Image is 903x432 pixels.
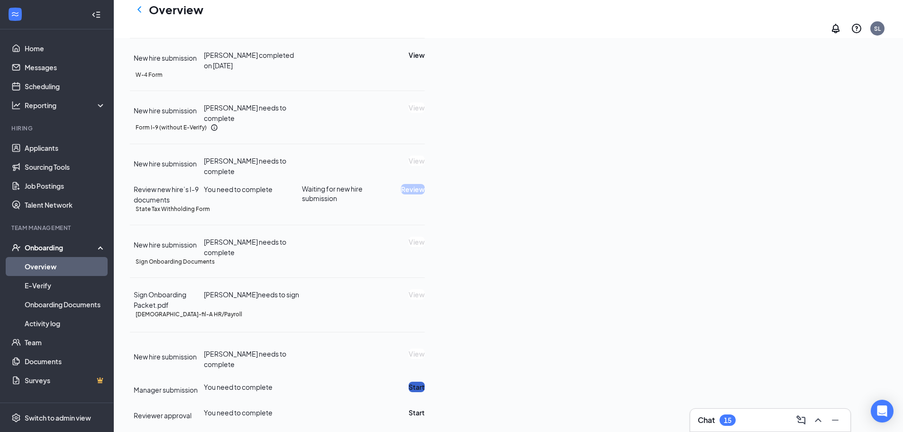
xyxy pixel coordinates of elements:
[409,289,425,300] button: View
[25,176,106,195] a: Job Postings
[811,413,826,428] button: ChevronUp
[25,314,106,333] a: Activity log
[210,124,218,131] svg: Info
[25,413,91,423] div: Switch to admin view
[134,54,197,62] span: New hire submission
[409,50,425,60] button: View
[134,240,197,249] span: New hire submission
[25,138,106,157] a: Applicants
[204,238,286,257] span: [PERSON_NAME] needs to complete
[204,103,286,122] span: [PERSON_NAME] needs to complete
[25,157,106,176] a: Sourcing Tools
[698,415,715,425] h3: Chat
[134,106,197,115] span: New hire submission
[874,25,881,33] div: SL
[91,10,101,19] svg: Collapse
[25,276,106,295] a: E-Verify
[11,101,21,110] svg: Analysis
[25,257,106,276] a: Overview
[10,9,20,19] svg: WorkstreamLogo
[136,310,242,319] h5: [DEMOGRAPHIC_DATA]-fil-A HR/Payroll
[25,39,106,58] a: Home
[11,224,104,232] div: Team Management
[409,407,425,418] button: Start
[149,1,203,18] h1: Overview
[828,413,843,428] button: Minimize
[204,408,273,417] span: You need to complete
[851,23,862,34] svg: QuestionInfo
[134,411,192,420] span: Reviewer approval
[794,413,809,428] button: ComposeMessage
[25,195,106,214] a: Talent Network
[409,156,425,166] button: View
[401,184,425,194] button: Review
[134,159,197,168] span: New hire submission
[25,77,106,96] a: Scheduling
[134,352,197,361] span: New hire submission
[830,414,841,426] svg: Minimize
[25,333,106,352] a: Team
[204,289,302,300] div: [PERSON_NAME] needs to sign
[25,58,106,77] a: Messages
[830,23,841,34] svg: Notifications
[795,414,807,426] svg: ComposeMessage
[134,386,198,394] span: Manager submission
[204,51,294,70] span: [PERSON_NAME] completed on [DATE]
[204,349,286,368] span: [PERSON_NAME] needs to complete
[204,185,273,193] span: You need to complete
[409,382,425,392] button: Start
[204,156,286,175] span: [PERSON_NAME] needs to complete
[136,123,207,132] h5: Form I-9 (without E-Verify)
[25,371,106,390] a: SurveysCrown
[724,416,731,424] div: 15
[25,352,106,371] a: Documents
[871,400,894,423] div: Open Intercom Messenger
[136,71,163,79] h5: W-4 Form
[136,257,215,266] h5: Sign Onboarding Documents
[11,243,21,252] svg: UserCheck
[134,185,199,204] span: Review new hire’s I-9 documents
[134,290,186,309] span: Sign Onboarding Packet.pdf
[409,237,425,247] button: View
[25,101,106,110] div: Reporting
[136,205,210,213] h5: State Tax Withholding Form
[134,4,145,15] svg: ChevronLeft
[25,295,106,314] a: Onboarding Documents
[409,349,425,359] button: View
[25,243,98,252] div: Onboarding
[409,102,425,113] button: View
[11,124,104,132] div: Hiring
[11,413,21,423] svg: Settings
[204,383,273,391] span: You need to complete
[302,184,388,203] span: Waiting for new hire submission
[812,414,824,426] svg: ChevronUp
